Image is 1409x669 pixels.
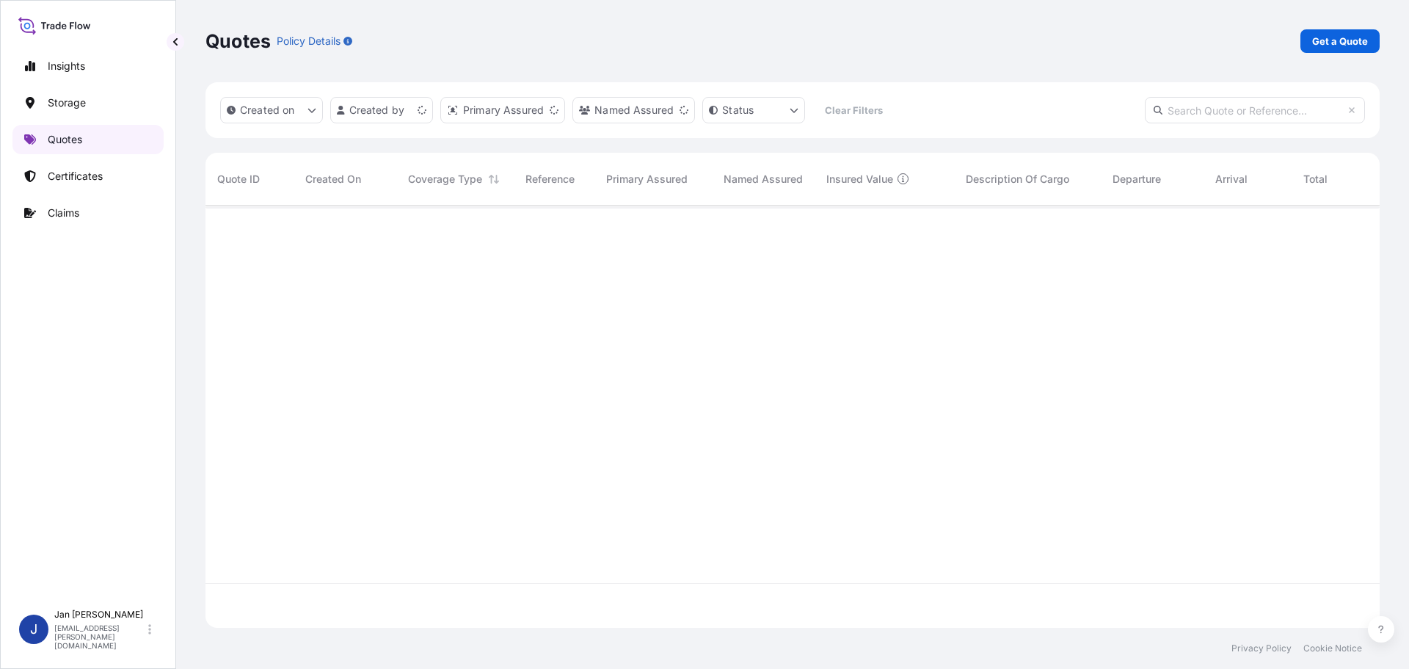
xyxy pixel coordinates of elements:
a: Claims [12,198,164,228]
button: certificateStatus Filter options [702,97,805,123]
span: Total [1303,172,1328,187]
p: Primary Assured [463,103,544,117]
input: Search Quote or Reference... [1145,97,1365,123]
span: Reference [525,172,575,187]
a: Privacy Policy [1231,643,1292,654]
button: createdOn Filter options [220,97,323,123]
a: Insights [12,51,164,81]
span: Coverage Type [408,172,482,187]
span: J [30,622,37,637]
button: createdBy Filter options [330,97,433,123]
p: Certificates [48,169,103,184]
span: Created On [305,172,361,187]
button: Clear Filters [812,98,895,122]
span: Departure [1113,172,1161,187]
button: distributor Filter options [440,97,565,123]
button: Sort [485,170,503,188]
p: Quotes [48,132,82,147]
span: Arrival [1215,172,1248,187]
p: Quotes [205,29,271,53]
p: Created by [349,103,405,117]
p: Storage [48,95,86,110]
span: Quote ID [217,172,260,187]
p: Claims [48,206,79,220]
p: Policy Details [277,34,341,48]
a: Cookie Notice [1303,643,1362,654]
p: Jan [PERSON_NAME] [54,609,145,621]
span: Description Of Cargo [966,172,1069,187]
a: Storage [12,88,164,117]
a: Get a Quote [1300,29,1380,53]
p: Insights [48,59,85,73]
a: Certificates [12,162,164,191]
button: cargoOwner Filter options [572,97,695,123]
a: Quotes [12,125,164,154]
span: Primary Assured [606,172,688,187]
span: Named Assured [724,172,803,187]
p: [EMAIL_ADDRESS][PERSON_NAME][DOMAIN_NAME] [54,623,145,650]
p: Get a Quote [1312,34,1368,48]
p: Status [722,103,754,117]
p: Clear Filters [825,103,883,117]
p: Named Assured [594,103,674,117]
p: Created on [240,103,295,117]
span: Insured Value [826,172,893,187]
